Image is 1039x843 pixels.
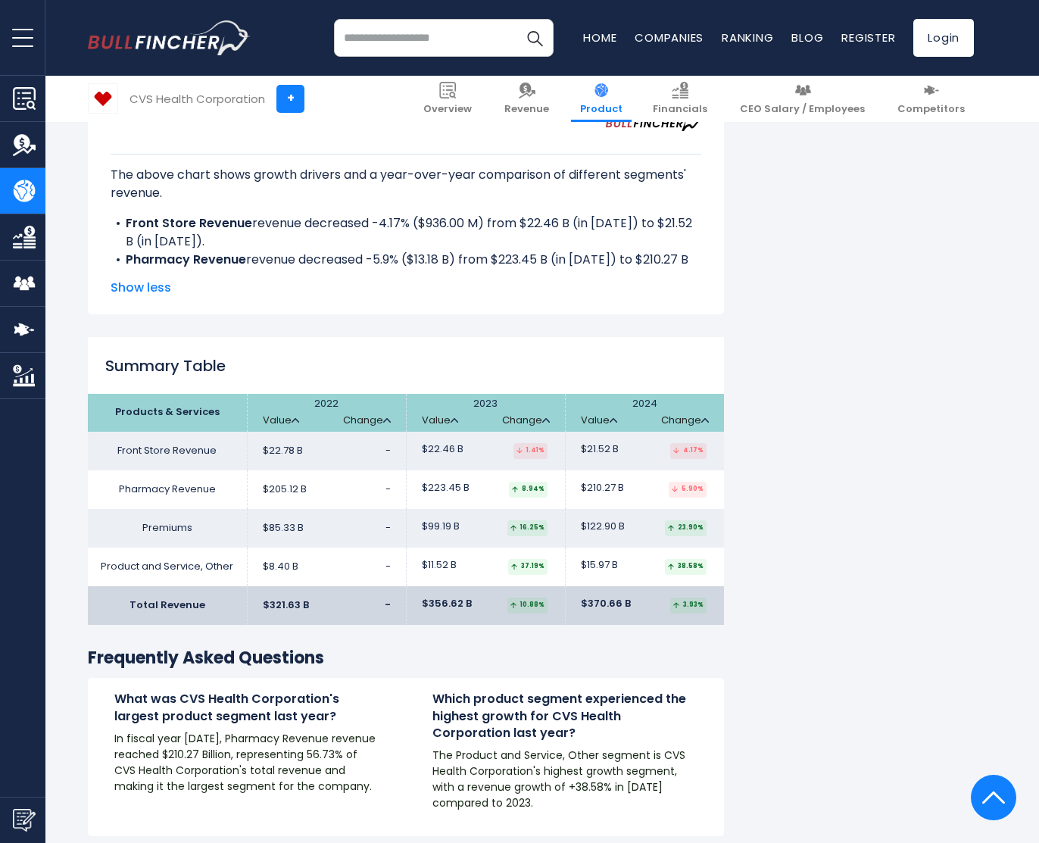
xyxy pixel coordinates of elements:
th: 2024 [565,394,724,432]
a: Change [502,414,550,427]
span: $8.40 B [263,560,298,573]
h4: What was CVS Health Corporation's largest product segment last year? [114,691,379,725]
span: - [385,598,391,612]
span: $223.45 B [422,482,470,495]
a: Value [422,414,458,427]
span: $22.78 B [263,445,303,457]
span: $122.90 B [581,520,625,533]
p: The above chart shows growth drivers and a year-over-year comparison of different segments' revenue. [111,166,701,202]
span: $21.52 B [581,443,619,456]
a: + [276,85,304,113]
span: Revenue [504,103,549,116]
div: 38.58% [665,559,707,575]
div: 3.93% [670,598,707,614]
div: 8.94% [509,482,548,498]
li: revenue decreased -4.17% ($936.00 M) from $22.46 B (in [DATE]) to $21.52 B (in [DATE]). [111,214,701,251]
span: Overview [423,103,472,116]
a: Change [661,414,709,427]
h3: Frequently Asked Questions [88,648,724,670]
th: 2022 [247,394,406,432]
td: Front Store Revenue [88,432,247,470]
a: CEO Salary / Employees [731,76,874,122]
span: $356.62 B [422,598,472,610]
b: Pharmacy Revenue [126,251,246,268]
a: Ranking [722,30,773,45]
h2: Summary Table [88,354,724,377]
span: $99.19 B [422,520,460,533]
span: - [385,482,391,496]
p: In fiscal year [DATE], Pharmacy Revenue revenue reached $210.27 Billion, representing 56.73% of C... [114,731,379,795]
a: Value [581,414,617,427]
span: $22.46 B [422,443,463,456]
a: Financials [644,76,716,122]
span: $370.66 B [581,598,631,610]
span: CEO Salary / Employees [740,103,865,116]
div: 1.41% [513,443,548,459]
span: Competitors [897,103,965,116]
a: Overview [414,76,481,122]
span: - [385,559,391,573]
span: $11.52 B [422,559,457,572]
div: 5.90% [669,482,707,498]
span: - [385,520,391,535]
span: Financials [653,103,707,116]
li: revenue decreased -5.9% ($13.18 B) from $223.45 B (in [DATE]) to $210.27 B (in [DATE]). [111,251,701,287]
span: $15.97 B [581,559,618,572]
button: Search [516,19,554,57]
a: Blog [791,30,823,45]
p: The Product and Service, Other segment is CVS Health Corporation's highest growth segment, with a... [432,748,697,811]
span: $210.27 B [581,482,624,495]
span: - [385,443,391,457]
span: $205.12 B [263,483,307,496]
a: Value [263,414,299,427]
td: Total Revenue [88,586,247,625]
span: $85.33 B [263,522,304,535]
img: CVS logo [89,84,117,113]
a: Login [913,19,974,57]
div: 16.25% [507,520,548,536]
span: Show less [111,279,701,297]
span: $321.63 B [263,599,309,612]
b: Front Store Revenue [126,214,252,232]
a: Product [571,76,632,122]
img: bullfincher logo [88,20,251,55]
a: Companies [635,30,704,45]
a: Change [343,414,391,427]
td: Premiums [88,509,247,548]
div: 10.88% [507,598,548,614]
th: Products & Services [88,394,247,432]
div: 23.90% [665,520,707,536]
td: Product and Service, Other [88,548,247,586]
a: Competitors [888,76,974,122]
div: CVS Health Corporation [129,90,265,108]
h4: Which product segment experienced the highest growth for CVS Health Corporation last year? [432,691,697,742]
div: 37.19% [508,559,548,575]
td: Pharmacy Revenue [88,470,247,509]
a: Register [841,30,895,45]
div: 4.17% [670,443,707,459]
a: Go to homepage [88,20,251,55]
a: Home [583,30,616,45]
th: 2023 [406,394,565,432]
span: Product [580,103,622,116]
a: Revenue [495,76,558,122]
